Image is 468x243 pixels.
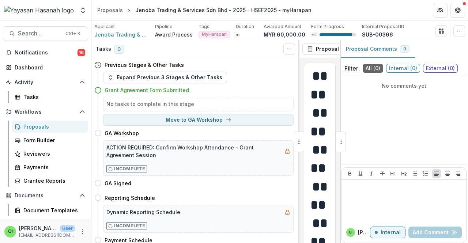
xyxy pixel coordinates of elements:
[19,224,57,232] p: [PERSON_NAME]
[346,169,354,178] button: Bold
[94,5,126,15] a: Proposals
[8,229,13,234] div: Qistina Izahan
[23,206,82,214] div: Document Templates
[236,31,239,38] p: ∞
[386,64,420,73] span: Internal ( 0 )
[18,30,61,37] span: Search...
[358,228,370,236] p: [PERSON_NAME]
[3,61,88,73] a: Dashboard
[15,109,76,115] span: Workflows
[12,161,88,173] a: Payments
[370,227,405,238] button: Internal
[403,46,406,52] span: 0
[433,3,448,18] button: Partners
[105,194,155,202] h4: Reporting Schedule
[106,144,282,159] h5: ACTION REQUIRED: Confirm Workshop Attendance - Grant Agreement Session
[105,61,184,69] h4: Previous Stages & Other Tasks
[3,26,88,41] button: Search...
[19,232,75,239] p: [EMAIL_ADDRESS][DOMAIN_NAME]
[349,231,352,234] div: Qistina Izahan
[236,23,254,30] p: Duration
[23,123,82,130] div: Proposals
[408,227,462,238] button: Add Comment
[421,169,430,178] button: Ordered List
[202,32,227,37] span: MyHarapan
[23,177,82,185] div: Grantee Reports
[363,64,383,73] span: All ( 0 )
[78,49,85,56] span: 16
[389,169,397,178] button: Heading 1
[344,64,360,73] p: Filter:
[12,148,88,160] a: Reviewers
[4,6,74,15] img: Yayasan Hasanah logo
[12,175,88,187] a: Grantee Reports
[3,106,88,118] button: Open Workflows
[15,50,78,56] span: Notifications
[23,150,82,157] div: Reviewers
[199,23,210,30] p: Tags
[454,169,463,178] button: Align Right
[12,91,88,103] a: Tasks
[15,193,76,199] span: Documents
[106,208,180,216] h5: Dynamic Reporting Schedule
[97,6,123,14] div: Proposals
[103,72,227,83] button: Expand Previous 3 Stages & Other Tasks
[400,169,408,178] button: Heading 2
[15,64,82,71] div: Dashboard
[356,169,365,178] button: Underline
[344,82,464,90] p: No comments yet
[3,76,88,88] button: Open Activity
[23,163,82,171] div: Payments
[450,3,465,18] button: Get Help
[155,23,173,30] p: Pipeline
[12,204,88,216] a: Document Templates
[283,43,295,55] button: Toggle View Cancelled Tasks
[96,46,111,52] h3: Tasks
[411,169,419,178] button: Bullet List
[78,227,87,236] button: More
[443,169,452,178] button: Align Center
[302,43,352,55] button: Proposal
[105,86,189,94] h4: Grant Agreement Form Submitted
[3,190,88,201] button: Open Documents
[114,166,145,172] p: Incomplete
[135,6,312,14] div: Jenoba Trading & Services Sdn Bhd - 2025 - HSEF2025 - myHarapan
[15,79,76,86] span: Activity
[381,229,401,236] p: Internal
[311,32,317,37] p: 88 %
[367,169,376,178] button: Italicize
[114,223,145,229] p: Incomplete
[106,100,290,108] h5: No tasks to complete in this stage
[264,23,301,30] p: Awarded Amount
[311,23,344,30] p: Form Progress
[155,31,193,38] p: Award Process
[94,5,314,15] nav: breadcrumb
[78,3,88,18] button: Open entity switcher
[23,93,82,101] div: Tasks
[432,169,441,178] button: Align Left
[105,179,131,187] h4: GA Signed
[94,31,149,38] a: Jenoba Trading & Services Sdn Bhd
[3,219,88,231] button: Open Contacts
[12,121,88,133] a: Proposals
[23,136,82,144] div: Form Builder
[60,225,75,232] p: User
[264,31,305,38] p: MYR 60,000.00
[12,134,88,146] a: Form Builder
[423,64,458,73] span: External ( 0 )
[114,45,124,54] span: 0
[105,129,139,137] h4: GA Workshop
[103,114,294,126] button: Move to GA Workshop
[94,23,115,30] p: Applicant
[378,169,387,178] button: Strike
[362,31,393,38] p: SUB-00366
[362,23,404,30] p: Internal Proposal ID
[3,47,88,58] button: Notifications16
[64,30,82,38] div: Ctrl + K
[340,40,415,58] button: Proposal Comments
